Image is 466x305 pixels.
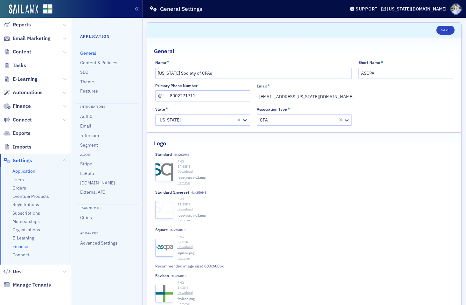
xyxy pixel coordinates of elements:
[177,256,190,261] button: Remove
[13,21,31,28] span: Reports
[80,88,98,94] a: Features
[155,227,168,232] div: Square
[80,170,94,176] a: LaRuta
[191,191,206,195] span: Max
[12,193,49,199] a: Events & Products
[12,244,28,250] a: Finance
[3,89,43,96] a: Automations
[3,130,31,137] a: Exports
[13,268,22,275] span: Dev
[43,4,52,14] img: SailAMX
[177,296,195,302] span: favicon.png
[177,234,454,239] div: PNG
[3,268,22,275] a: Dev
[13,143,31,150] span: Imports
[80,161,92,167] a: Stripe
[13,157,32,164] span: Settings
[177,180,190,185] button: Remove
[12,210,40,216] a: Subscriptions
[3,103,31,110] a: Finance
[80,114,92,119] a: Auth0
[80,33,133,39] h4: Application
[13,281,51,288] span: Manage Tenants
[177,245,454,250] a: Download
[12,177,24,183] a: Users
[12,168,35,174] a: Application
[155,83,198,88] div: Primary Phone Number
[13,76,38,83] span: E-Learning
[12,235,34,241] a: E-Learning
[196,191,206,195] span: 250MB
[177,285,454,290] div: 1.04 KB
[177,239,454,245] div: 29.01 KB
[3,21,31,28] a: Reports
[175,228,185,232] span: 250MB
[288,107,290,112] abbr: This field is required
[13,130,31,137] span: Exports
[80,79,94,85] a: Theme
[3,157,32,164] a: Settings
[450,3,462,15] span: Profile
[80,133,99,138] a: Intercom
[3,281,51,288] a: Manage Tenants
[173,153,189,157] span: Max
[176,274,186,278] span: 250MB
[80,142,98,148] a: Segment
[3,76,38,83] a: E-Learning
[12,185,26,191] span: Orders
[155,263,369,269] div: Recommended image size: 600x600px
[76,204,138,211] h4: Taxonomies
[155,190,189,195] div: Standard (Inverse)
[387,6,447,12] div: [US_STATE][DOMAIN_NAME]
[76,230,138,236] h4: Advanced
[177,213,206,218] span: logo-ascpa-v3.png
[170,228,185,232] span: Max
[12,227,40,233] a: Organizations
[13,116,32,123] span: Connect
[177,197,454,202] div: PNG
[154,47,174,55] h2: General
[12,202,39,208] a: Registrations
[177,280,454,285] div: PNG
[80,69,88,75] a: SEO
[13,103,31,110] span: Finance
[3,48,31,55] a: Content
[381,60,383,66] abbr: This field is required
[358,60,380,65] div: Short Name
[257,84,267,88] div: Email
[165,107,168,112] abbr: This field is required
[166,60,169,66] abbr: This field is required
[76,103,138,109] h4: Integrations
[3,116,32,123] a: Connect
[155,107,165,112] div: State
[356,6,378,12] div: Support
[177,251,195,256] span: square.png
[9,4,38,15] a: SailAMX
[177,218,190,223] button: Remove
[179,153,189,157] span: 250MB
[177,290,454,295] a: Download
[3,62,26,69] a: Tasks
[80,240,117,246] a: Advanced Settings
[38,4,52,15] a: View Homepage
[80,60,117,66] a: Content & Policies
[80,123,91,129] a: Email
[3,143,31,150] a: Imports
[268,83,270,89] abbr: This field is required
[257,107,287,112] div: Association Type
[154,139,166,148] h2: Logo
[80,215,92,220] a: Cities
[13,35,51,42] span: Email Marketing
[80,50,96,56] a: General
[381,7,449,11] button: [US_STATE][DOMAIN_NAME]
[155,273,169,278] div: Favicon
[13,48,31,55] span: Content
[80,151,92,157] a: Zoom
